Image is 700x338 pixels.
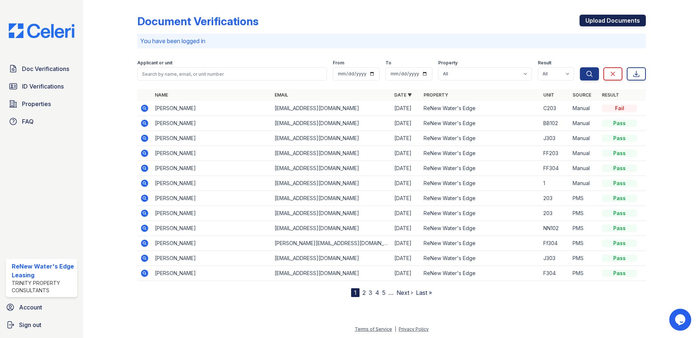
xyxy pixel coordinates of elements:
div: Pass [602,225,637,232]
td: C203 [540,101,570,116]
div: | [395,326,396,332]
a: Email [275,92,288,98]
td: PMS [570,236,599,251]
div: Pass [602,240,637,247]
td: [DATE] [391,206,421,221]
td: ReNew Water's Edge [421,206,540,221]
td: [PERSON_NAME][EMAIL_ADDRESS][DOMAIN_NAME] [272,236,391,251]
span: Sign out [19,320,41,329]
td: ReNew Water's Edge [421,236,540,251]
a: Sign out [3,318,80,332]
td: ReNew Water's Edge [421,251,540,266]
td: Manual [570,161,599,176]
td: [DATE] [391,101,421,116]
a: Date ▼ [394,92,412,98]
td: ReNew Water's Edge [421,131,540,146]
td: PMS [570,221,599,236]
span: Doc Verifications [22,64,69,73]
td: ReNew Water's Edge [421,116,540,131]
td: FF304 [540,161,570,176]
td: ReNew Water's Edge [421,221,540,236]
td: NN102 [540,221,570,236]
p: You have been logged in [140,37,643,45]
td: [PERSON_NAME] [152,131,272,146]
td: J303 [540,131,570,146]
td: [DATE] [391,131,421,146]
td: J303 [540,251,570,266]
td: Manual [570,146,599,161]
div: Pass [602,180,637,187]
iframe: chat widget [669,309,693,331]
td: [EMAIL_ADDRESS][DOMAIN_NAME] [272,191,391,206]
td: ReNew Water's Edge [421,146,540,161]
div: Document Verifications [137,15,258,28]
td: [PERSON_NAME] [152,206,272,221]
td: PMS [570,206,599,221]
td: 203 [540,206,570,221]
td: [PERSON_NAME] [152,116,272,131]
td: [EMAIL_ADDRESS][DOMAIN_NAME] [272,251,391,266]
a: 3 [369,289,372,296]
div: Fail [602,105,637,112]
a: Source [573,92,591,98]
td: [EMAIL_ADDRESS][DOMAIN_NAME] [272,266,391,281]
td: [PERSON_NAME] [152,161,272,176]
td: [DATE] [391,266,421,281]
span: Account [19,303,42,312]
a: 4 [375,289,379,296]
td: ReNew Water's Edge [421,266,540,281]
div: Trinity Property Consultants [12,279,74,294]
td: ReNew Water's Edge [421,191,540,206]
td: [PERSON_NAME] [152,251,272,266]
span: ID Verifications [22,82,64,91]
td: [DATE] [391,176,421,191]
td: Manual [570,116,599,131]
div: Pass [602,210,637,217]
td: [PERSON_NAME] [152,101,272,116]
div: Pass [602,255,637,262]
label: To [386,60,391,66]
td: [EMAIL_ADDRESS][DOMAIN_NAME] [272,131,391,146]
a: Upload Documents [580,15,646,26]
a: Unit [543,92,554,98]
td: [DATE] [391,236,421,251]
a: Last » [416,289,432,296]
div: ReNew Water's Edge Leasing [12,262,74,279]
td: F304 [540,266,570,281]
td: [EMAIL_ADDRESS][DOMAIN_NAME] [272,221,391,236]
td: [DATE] [391,146,421,161]
td: [DATE] [391,161,421,176]
td: [PERSON_NAME] [152,191,272,206]
a: Account [3,300,80,315]
div: Pass [602,195,637,202]
td: ReNew Water's Edge [421,161,540,176]
div: Pass [602,135,637,142]
td: Manual [570,176,599,191]
a: Name [155,92,168,98]
td: [PERSON_NAME] [152,236,272,251]
td: Manual [570,131,599,146]
td: [PERSON_NAME] [152,176,272,191]
td: FF203 [540,146,570,161]
span: FAQ [22,117,34,126]
td: [EMAIL_ADDRESS][DOMAIN_NAME] [272,101,391,116]
td: [EMAIL_ADDRESS][DOMAIN_NAME] [272,176,391,191]
div: Pass [602,120,637,127]
a: Result [602,92,619,98]
td: [EMAIL_ADDRESS][DOMAIN_NAME] [272,146,391,161]
a: Properties [6,97,77,111]
td: [DATE] [391,251,421,266]
input: Search by name, email, or unit number [137,67,327,80]
td: [PERSON_NAME] [152,221,272,236]
label: Result [538,60,551,66]
label: Applicant or unit [137,60,172,66]
img: CE_Logo_Blue-a8612792a0a2168367f1c8372b55b34899dd931a85d93a1a3d3e32e68fde9ad4.png [3,23,80,38]
td: PMS [570,266,599,281]
td: ReNew Water's Edge [421,101,540,116]
td: [DATE] [391,191,421,206]
td: ReNew Water's Edge [421,176,540,191]
td: [EMAIL_ADDRESS][DOMAIN_NAME] [272,116,391,131]
span: … [388,288,394,297]
a: Privacy Policy [399,326,429,332]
